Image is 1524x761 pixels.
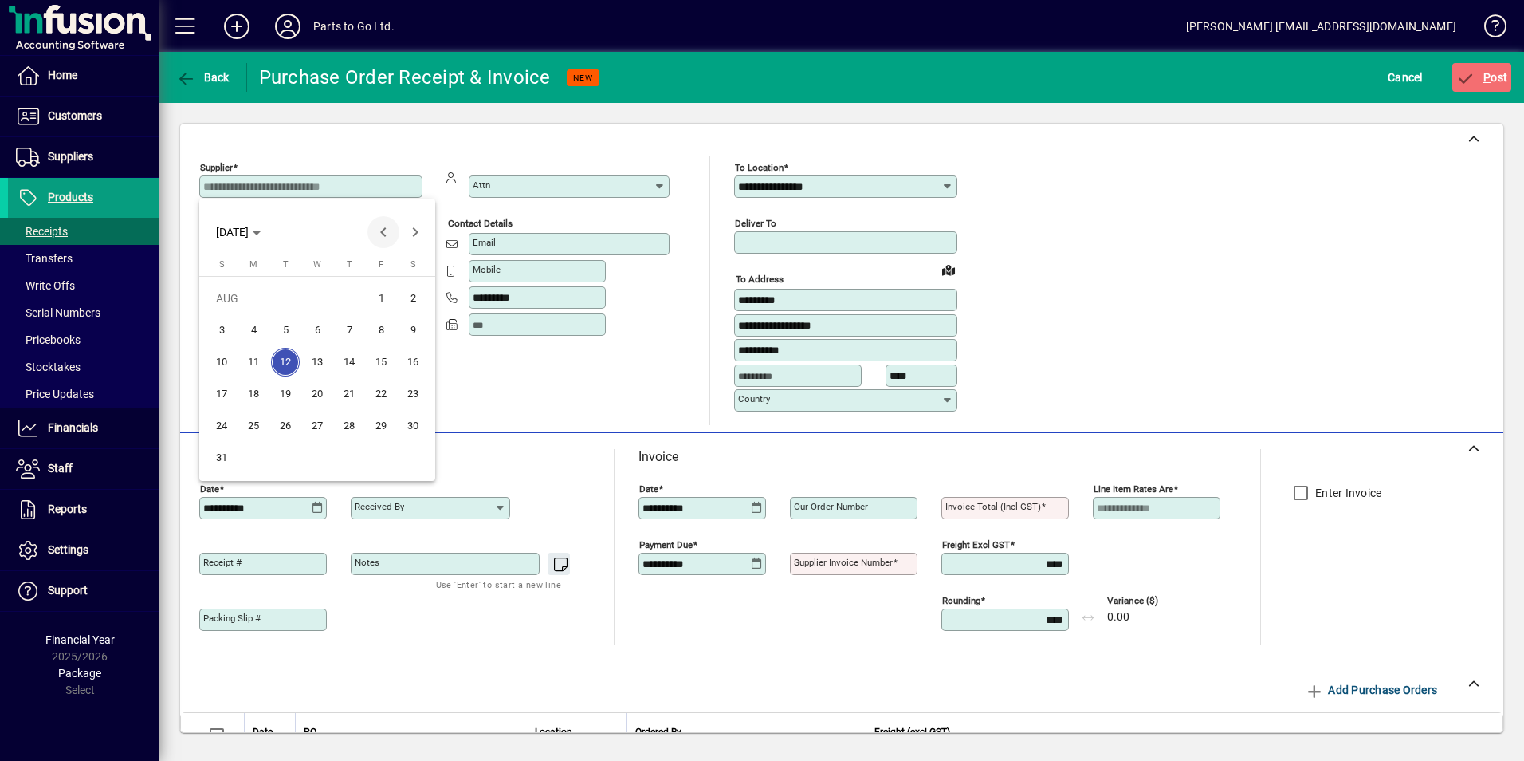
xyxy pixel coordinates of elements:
span: F [379,259,383,270]
button: Mon Aug 25 2025 [238,410,269,442]
span: 25 [239,412,268,440]
button: Sat Aug 16 2025 [397,346,429,378]
span: 27 [303,412,332,440]
span: 8 [367,316,395,345]
span: 26 [271,412,300,440]
span: W [313,259,321,270]
span: 15 [367,348,395,377]
span: 2 [399,284,427,313]
button: Fri Aug 15 2025 [365,346,397,378]
span: 11 [239,348,268,377]
button: Tue Aug 19 2025 [269,378,301,410]
button: Sat Aug 09 2025 [397,314,429,346]
button: Tue Aug 05 2025 [269,314,301,346]
button: Wed Aug 06 2025 [301,314,333,346]
span: M [249,259,257,270]
button: Sun Aug 10 2025 [206,346,238,378]
span: 6 [303,316,332,345]
span: S [410,259,416,270]
button: Choose month and year [210,218,267,246]
span: 3 [207,316,236,345]
span: 4 [239,316,268,345]
span: [DATE] [216,226,249,239]
td: AUG [206,282,365,314]
button: Sat Aug 30 2025 [397,410,429,442]
button: Previous month [367,216,399,248]
span: 19 [271,380,300,408]
button: Thu Aug 07 2025 [333,314,365,346]
button: Sun Aug 24 2025 [206,410,238,442]
span: 13 [303,348,332,377]
span: 20 [303,380,332,408]
span: 5 [271,316,300,345]
span: T [283,259,289,270]
span: 18 [239,380,268,408]
button: Sat Aug 23 2025 [397,378,429,410]
button: Fri Aug 08 2025 [365,314,397,346]
button: Wed Aug 13 2025 [301,346,333,378]
span: 24 [207,412,236,440]
button: Wed Aug 20 2025 [301,378,333,410]
button: Tue Aug 12 2025 [269,346,301,378]
span: 23 [399,380,427,408]
span: S [219,259,225,270]
span: 9 [399,316,427,345]
span: 16 [399,348,427,377]
span: 30 [399,412,427,440]
button: Thu Aug 21 2025 [333,378,365,410]
span: 12 [271,348,300,377]
button: Next month [399,216,431,248]
span: 22 [367,380,395,408]
span: 28 [335,412,363,440]
button: Sun Aug 03 2025 [206,314,238,346]
span: 7 [335,316,363,345]
button: Mon Aug 04 2025 [238,314,269,346]
button: Sat Aug 02 2025 [397,282,429,314]
span: T [347,259,352,270]
span: 1 [367,284,395,313]
button: Sun Aug 17 2025 [206,378,238,410]
button: Fri Aug 01 2025 [365,282,397,314]
button: Fri Aug 29 2025 [365,410,397,442]
button: Sun Aug 31 2025 [206,442,238,474]
span: 17 [207,380,236,408]
span: 14 [335,348,363,377]
span: 29 [367,412,395,440]
button: Mon Aug 18 2025 [238,378,269,410]
button: Fri Aug 22 2025 [365,378,397,410]
button: Wed Aug 27 2025 [301,410,333,442]
button: Tue Aug 26 2025 [269,410,301,442]
button: Thu Aug 14 2025 [333,346,365,378]
span: 21 [335,380,363,408]
span: 31 [207,444,236,472]
button: Thu Aug 28 2025 [333,410,365,442]
button: Mon Aug 11 2025 [238,346,269,378]
span: 10 [207,348,236,377]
